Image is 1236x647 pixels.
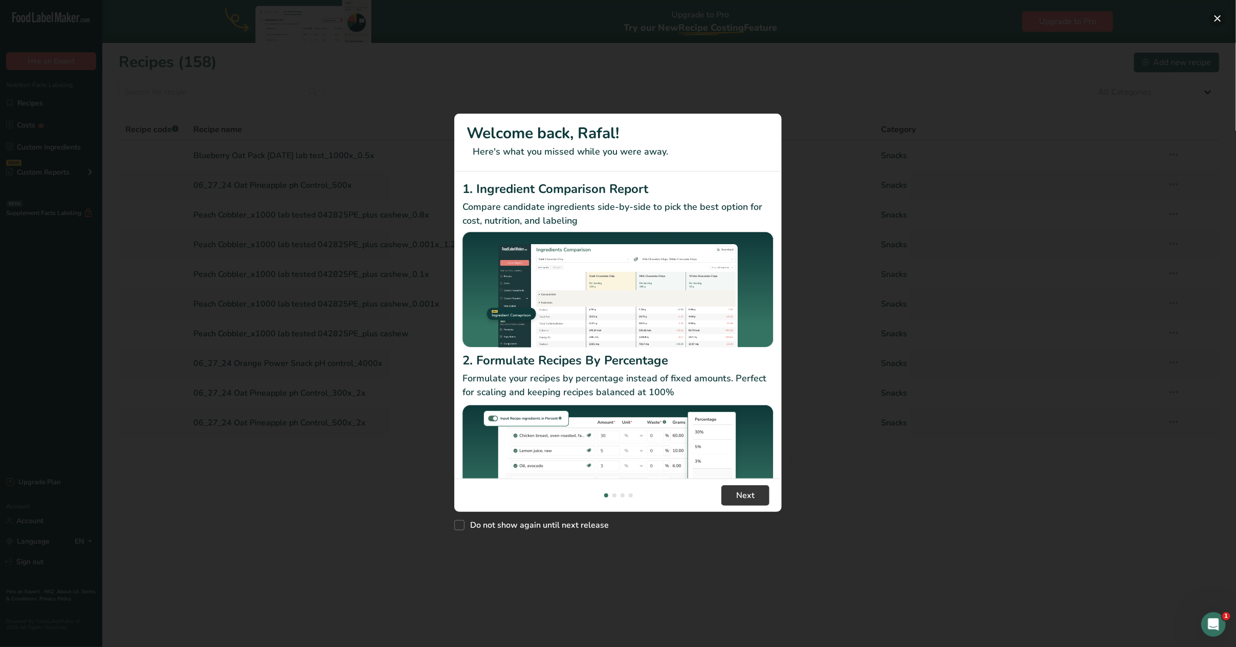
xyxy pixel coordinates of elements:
p: Formulate your recipes by percentage instead of fixed amounts. Perfect for scaling and keeping re... [462,372,774,399]
span: 1 [1222,612,1230,620]
img: Formulate Recipes By Percentage [462,403,774,527]
h1: Welcome back, Rafal! [467,122,769,145]
img: Ingredient Comparison Report [462,232,774,348]
h2: 1. Ingredient Comparison Report [462,180,774,198]
p: Compare candidate ingredients side-by-side to pick the best option for cost, nutrition, and labeling [462,200,774,228]
span: Do not show again until next release [465,520,609,530]
h2: 2. Formulate Recipes By Percentage [462,351,774,370]
span: Next [736,489,755,502]
iframe: Intercom live chat [1201,612,1226,637]
p: Here's what you missed while you were away. [467,145,769,159]
button: Next [721,485,769,506]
